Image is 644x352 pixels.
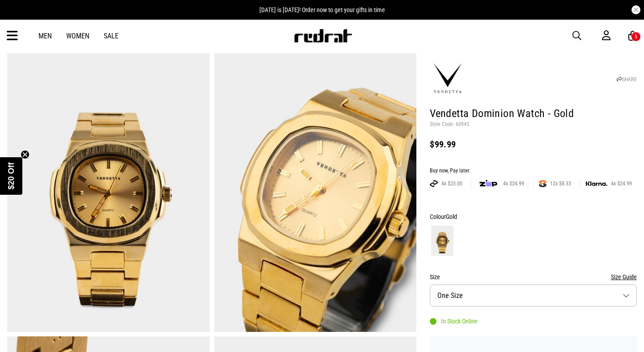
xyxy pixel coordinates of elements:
img: Gold [431,226,453,256]
img: KLARNA [586,181,607,186]
h1: Vendetta Dominion Watch - Gold [430,107,637,121]
img: Vendetta Dominion Watch - Gold in Gold [7,53,210,332]
img: SPLITPAY [539,180,547,187]
img: Vendetta [430,61,466,96]
img: AFTERPAY [430,180,438,187]
span: 4x $25.00 [438,180,466,187]
div: In Stock Online [430,318,478,325]
iframe: Customer reviews powered by Trustpilot [430,341,637,350]
p: Style Code: 60945 [430,121,637,128]
button: Close teaser [21,150,30,159]
span: 4x $24.99 [500,180,528,187]
img: Redrat logo [293,29,352,42]
a: Men [38,32,52,40]
span: Gold [446,213,457,220]
button: Size Guide [611,272,637,282]
a: SHARE [617,76,637,83]
a: Sale [104,32,119,40]
div: Buy now, Pay later. [430,168,637,175]
span: $20 Off [7,162,16,189]
span: 4x $24.99 [607,180,636,187]
span: [DATE] is [DATE]! Order now to get your gifts in time [259,6,385,13]
button: One Size [430,285,637,306]
span: 12x $8.33 [547,180,575,187]
div: $99.99 [430,139,637,150]
img: zip [479,179,497,188]
span: One Size [437,291,463,300]
div: Colour [430,211,637,222]
button: Open LiveChat chat widget [7,4,34,30]
a: 5 [628,31,637,41]
div: 5 [635,34,637,40]
img: Vendetta Dominion Watch - Gold in Gold [214,53,417,332]
a: Women [66,32,89,40]
div: Size [430,272,637,282]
